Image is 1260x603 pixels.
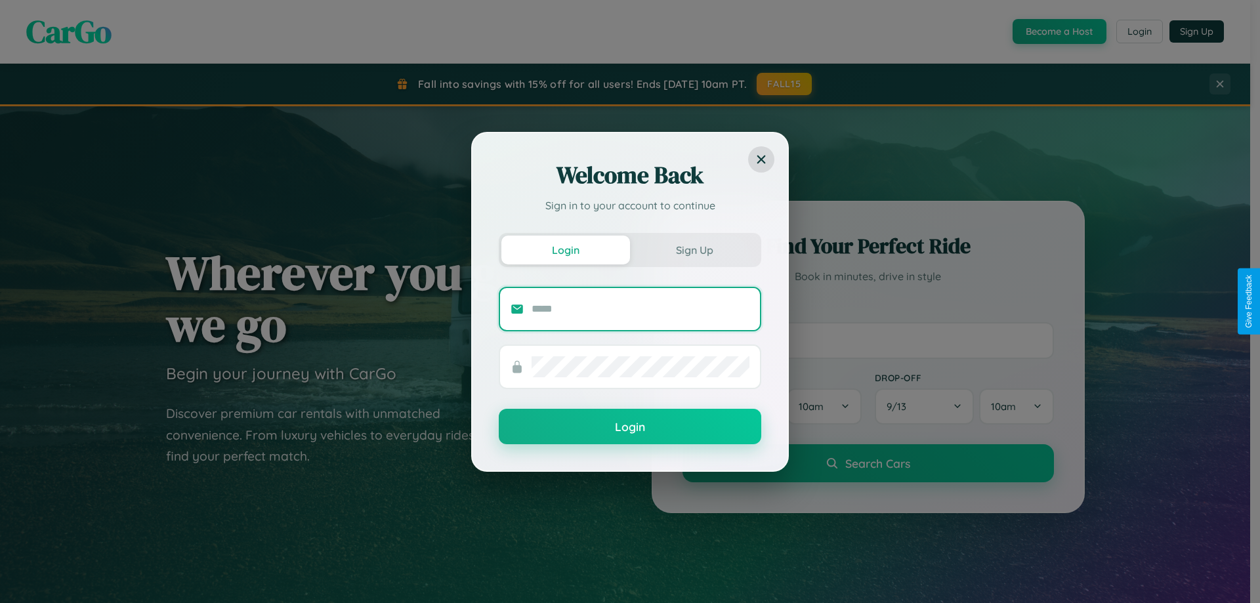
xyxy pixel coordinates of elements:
[499,198,761,213] p: Sign in to your account to continue
[630,236,759,264] button: Sign Up
[499,409,761,444] button: Login
[1244,275,1253,328] div: Give Feedback
[501,236,630,264] button: Login
[499,159,761,191] h2: Welcome Back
